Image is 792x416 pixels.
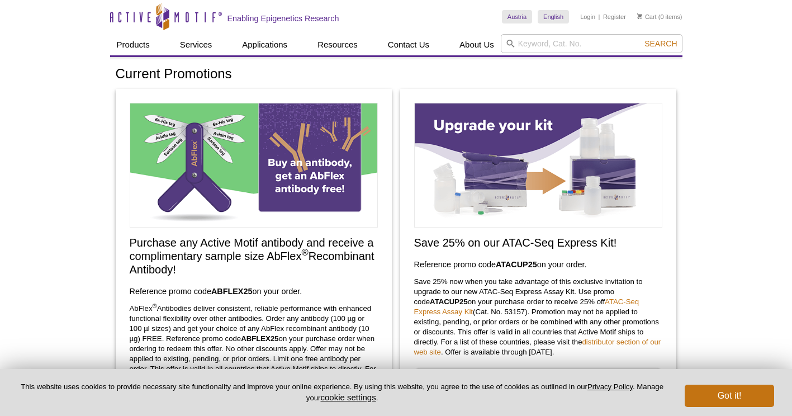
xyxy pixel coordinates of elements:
[130,103,378,228] img: Free Sample Size AbFlex Antibody
[116,67,677,83] h1: Current Promotions
[211,287,253,296] strong: ABFLEX25
[501,34,682,53] input: Keyword, Cat. No.
[587,382,633,391] a: Privacy Policy
[18,382,666,403] p: This website uses cookies to provide necessary site functionality and improve your online experie...
[235,34,294,55] a: Applications
[637,13,657,21] a: Cart
[110,34,156,55] a: Products
[320,393,376,402] button: cookie settings
[130,285,378,298] h3: Reference promo code on your order.
[685,385,774,407] button: Got it!
[414,236,662,249] h2: Save 25% on our ATAC-Seq Express Kit!
[580,13,595,21] a: Login
[502,10,532,23] a: Austria
[311,34,364,55] a: Resources
[414,258,662,271] h3: Reference promo code on your order.
[153,302,157,309] sup: ®
[453,34,501,55] a: About Us
[130,236,378,276] h2: Purchase any Active Motif antibody and receive a complimentary sample size AbFlex Recombinant Ant...
[637,13,642,19] img: Your Cart
[130,304,378,394] p: AbFlex Antibodies deliver consistent, reliable performance with enhanced functional flexibility o...
[301,248,308,258] sup: ®
[173,34,219,55] a: Services
[641,39,680,49] button: Search
[381,34,436,55] a: Contact Us
[644,39,677,48] span: Search
[430,297,468,306] strong: ATACUP25
[599,10,600,23] li: |
[241,334,278,343] strong: ABFLEX25
[603,13,626,21] a: Register
[414,103,662,228] img: Save on ATAC-Seq Express Assay Kit
[496,260,537,269] strong: ATACUP25
[538,10,569,23] a: English
[227,13,339,23] h2: Enabling Epigenetics Research
[414,277,662,357] p: Save 25% now when you take advantage of this exclusive invitation to upgrade to our new ATAC-Seq ...
[637,10,682,23] li: (0 items)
